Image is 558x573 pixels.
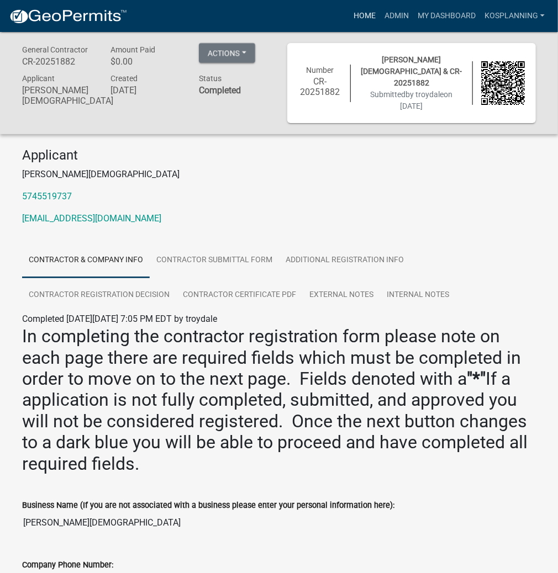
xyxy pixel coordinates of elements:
[22,45,88,54] span: General Contractor
[279,243,410,278] a: Additional Registration Info
[303,278,380,313] a: External Notes
[22,561,113,569] label: Company Phone Number:
[22,147,536,163] h4: Applicant
[481,61,525,105] img: QR code
[110,56,182,67] h6: $0.00
[150,243,279,278] a: Contractor Submittal Form
[371,90,453,110] span: Submitted on [DATE]
[22,213,161,224] a: [EMAIL_ADDRESS][DOMAIN_NAME]
[22,326,536,474] h2: In completing the contractor registration form please note on each page there are required fields...
[413,6,480,26] a: My Dashboard
[22,314,217,324] span: Completed [DATE][DATE] 7:05 PM EDT by troydale
[380,278,456,313] a: Internal Notes
[176,278,303,313] a: Contractor Certificate PDF
[22,502,394,510] label: Business Name (If you are not associated with a business please enter your personal information h...
[22,191,72,201] a: 5745519737
[406,90,444,99] span: by troydale
[22,56,94,67] h6: CR-20251882
[380,6,413,26] a: Admin
[22,85,94,106] h6: [PERSON_NAME][DEMOGRAPHIC_DATA]
[22,74,55,83] span: Applicant
[110,85,182,95] h6: [DATE]
[199,43,255,63] button: Actions
[199,74,222,83] span: Status
[361,55,462,87] span: [PERSON_NAME][DEMOGRAPHIC_DATA] & CR-20251882
[22,278,176,313] a: Contractor Registration Decision
[199,85,241,95] strong: Completed
[22,168,536,181] p: [PERSON_NAME][DEMOGRAPHIC_DATA]
[110,45,155,54] span: Amount Paid
[298,76,342,97] h6: CR-20251882
[480,6,549,26] a: kosplanning
[22,243,150,278] a: Contractor & Company Info
[349,6,380,26] a: Home
[307,66,334,75] span: Number
[110,74,138,83] span: Created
